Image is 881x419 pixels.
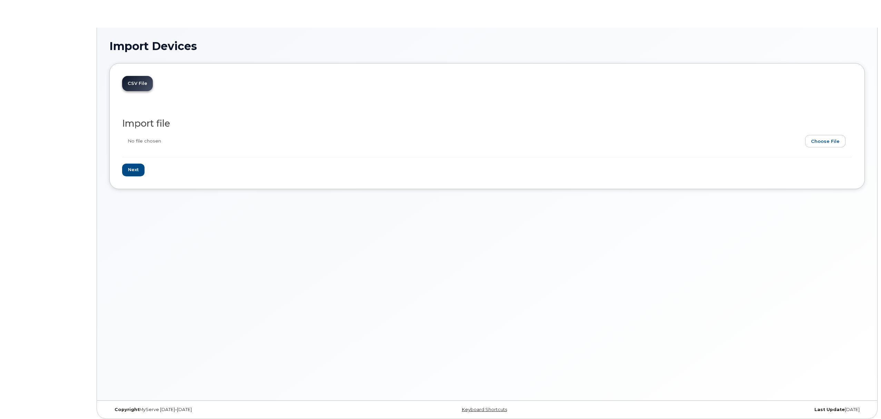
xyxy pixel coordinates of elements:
div: [DATE] [613,407,865,412]
h1: Import Devices [109,40,865,52]
strong: Last Update [814,407,845,412]
input: Next [122,164,145,176]
strong: Copyright [115,407,139,412]
div: MyServe [DATE]–[DATE] [109,407,361,412]
a: Keyboard Shortcuts [462,407,507,412]
h2: Import file [122,118,852,129]
a: CSV File [122,76,153,91]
